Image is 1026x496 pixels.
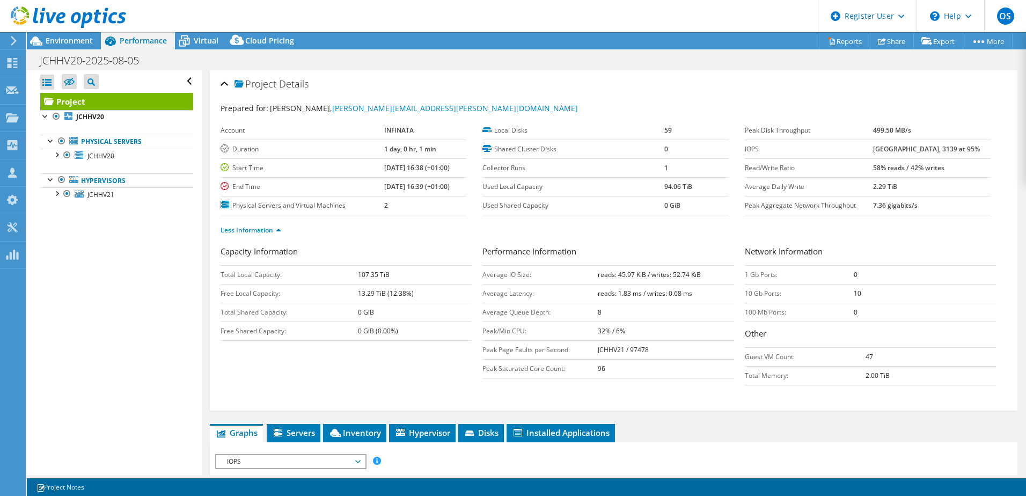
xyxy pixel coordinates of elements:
[745,366,866,385] td: Total Memory:
[854,308,858,317] b: 0
[745,200,873,211] label: Peak Aggregate Network Throughput
[930,11,940,21] svg: \n
[221,200,384,211] label: Physical Servers and Virtual Machines
[482,163,664,173] label: Collector Runs
[358,308,374,317] b: 0 GiB
[482,322,598,340] td: Peak/Min CPU:
[512,427,610,438] span: Installed Applications
[963,33,1013,49] a: More
[870,33,914,49] a: Share
[854,289,861,298] b: 10
[332,103,578,113] a: [PERSON_NAME][EMAIL_ADDRESS][PERSON_NAME][DOMAIN_NAME]
[221,303,358,322] td: Total Shared Capacity:
[221,163,384,173] label: Start Time
[279,77,309,90] span: Details
[29,480,92,494] a: Project Notes
[745,245,996,260] h3: Network Information
[482,245,734,260] h3: Performance Information
[482,303,598,322] td: Average Queue Depth:
[745,284,854,303] td: 10 Gb Ports:
[482,340,598,359] td: Peak Page Faults per Second:
[221,181,384,192] label: End Time
[384,163,450,172] b: [DATE] 16:38 (+01:00)
[598,345,649,354] b: JCHHV21 / 97478
[221,284,358,303] td: Free Local Capacity:
[215,427,258,438] span: Graphs
[873,201,918,210] b: 7.36 gigabits/s
[40,110,193,124] a: JCHHV20
[482,144,664,155] label: Shared Cluster Disks
[664,182,692,191] b: 94.06 TiB
[222,455,360,468] span: IOPS
[40,187,193,201] a: JCHHV21
[664,126,672,135] b: 59
[745,265,854,284] td: 1 Gb Ports:
[221,125,384,136] label: Account
[221,322,358,340] td: Free Shared Capacity:
[358,270,390,279] b: 107.35 TiB
[745,327,996,342] h3: Other
[221,265,358,284] td: Total Local Capacity:
[664,144,668,154] b: 0
[272,427,315,438] span: Servers
[873,126,911,135] b: 499.50 MB/s
[598,308,602,317] b: 8
[76,112,104,121] b: JCHHV20
[35,55,156,67] h1: JCHHV20-2025-08-05
[997,8,1014,25] span: OS
[745,303,854,322] td: 100 Mb Ports:
[194,35,218,46] span: Virtual
[913,33,963,49] a: Export
[745,347,866,366] td: Guest VM Count:
[40,149,193,163] a: JCHHV20
[87,190,114,199] span: JCHHV21
[873,144,980,154] b: [GEOGRAPHIC_DATA], 3139 at 95%
[384,126,414,135] b: INFINATA
[873,182,897,191] b: 2.29 TiB
[221,245,472,260] h3: Capacity Information
[598,364,605,373] b: 96
[464,427,499,438] span: Disks
[866,371,890,380] b: 2.00 TiB
[598,270,701,279] b: reads: 45.97 KiB / writes: 52.74 KiB
[221,144,384,155] label: Duration
[745,144,873,155] label: IOPS
[384,182,450,191] b: [DATE] 16:39 (+01:00)
[598,326,625,335] b: 32% / 6%
[745,181,873,192] label: Average Daily Write
[745,163,873,173] label: Read/Write Ratio
[358,326,398,335] b: 0 GiB (0.00%)
[745,125,873,136] label: Peak Disk Throughput
[482,200,664,211] label: Used Shared Capacity
[245,35,294,46] span: Cloud Pricing
[234,79,276,90] span: Project
[394,427,450,438] span: Hypervisor
[221,225,281,235] a: Less Information
[40,173,193,187] a: Hypervisors
[87,151,114,161] span: JCHHV20
[358,289,414,298] b: 13.29 TiB (12.38%)
[40,93,193,110] a: Project
[46,35,93,46] span: Environment
[120,35,167,46] span: Performance
[270,103,578,113] span: [PERSON_NAME],
[384,201,388,210] b: 2
[40,135,193,149] a: Physical Servers
[328,427,381,438] span: Inventory
[873,163,944,172] b: 58% reads / 42% writes
[384,144,436,154] b: 1 day, 0 hr, 1 min
[819,33,870,49] a: Reports
[482,181,664,192] label: Used Local Capacity
[221,103,268,113] label: Prepared for:
[482,359,598,378] td: Peak Saturated Core Count:
[854,270,858,279] b: 0
[482,265,598,284] td: Average IO Size:
[866,352,873,361] b: 47
[664,163,668,172] b: 1
[482,125,664,136] label: Local Disks
[664,201,680,210] b: 0 GiB
[598,289,692,298] b: reads: 1.83 ms / writes: 0.68 ms
[482,284,598,303] td: Average Latency:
